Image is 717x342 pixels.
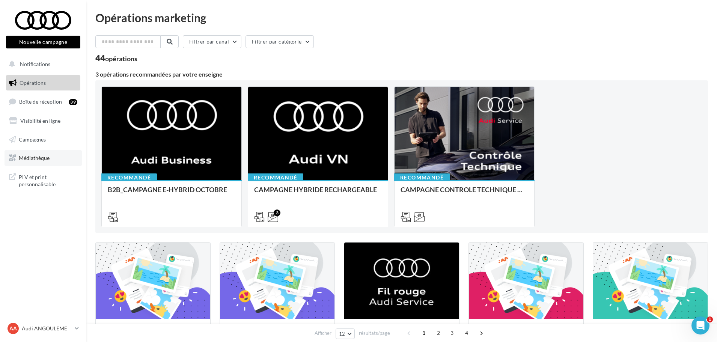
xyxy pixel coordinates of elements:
div: Recommandé [101,173,157,182]
div: 44 [95,54,137,62]
div: CAMPAGNE HYBRIDE RECHARGEABLE [254,186,382,201]
span: 1 [418,327,430,339]
div: Recommandé [248,173,303,182]
div: opérations [105,55,137,62]
span: Afficher [315,330,331,337]
span: résultats/page [359,330,390,337]
span: Boîte de réception [19,98,62,105]
span: 3 [446,327,458,339]
a: Boîte de réception39 [5,93,82,110]
a: Visibilité en ligne [5,113,82,129]
span: 1 [707,316,713,322]
div: B2B_CAMPAGNE E-HYBRID OCTOBRE [108,186,235,201]
span: 4 [461,327,473,339]
div: Recommandé [394,173,450,182]
a: PLV et print personnalisable [5,169,82,191]
span: Opérations [20,80,46,86]
iframe: Intercom live chat [691,316,709,334]
span: 12 [339,331,345,337]
a: Médiathèque [5,150,82,166]
p: Audi ANGOULEME [22,325,72,332]
div: Opérations marketing [95,12,708,23]
button: Filtrer par catégorie [246,35,314,48]
button: 12 [336,328,355,339]
span: AA [9,325,17,332]
span: PLV et print personnalisable [19,172,77,188]
button: Nouvelle campagne [6,36,80,48]
a: Campagnes [5,132,82,148]
button: Filtrer par canal [183,35,241,48]
span: 2 [432,327,444,339]
span: Campagnes [19,136,46,142]
span: Notifications [20,61,50,67]
div: CAMPAGNE CONTROLE TECHNIQUE 25€ OCTOBRE [401,186,528,201]
span: Médiathèque [19,155,50,161]
div: 3 [274,209,280,216]
span: Visibilité en ligne [20,118,60,124]
div: 3 opérations recommandées par votre enseigne [95,71,708,77]
a: Opérations [5,75,82,91]
div: 39 [69,99,77,105]
button: Notifications [5,56,79,72]
a: AA Audi ANGOULEME [6,321,80,336]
